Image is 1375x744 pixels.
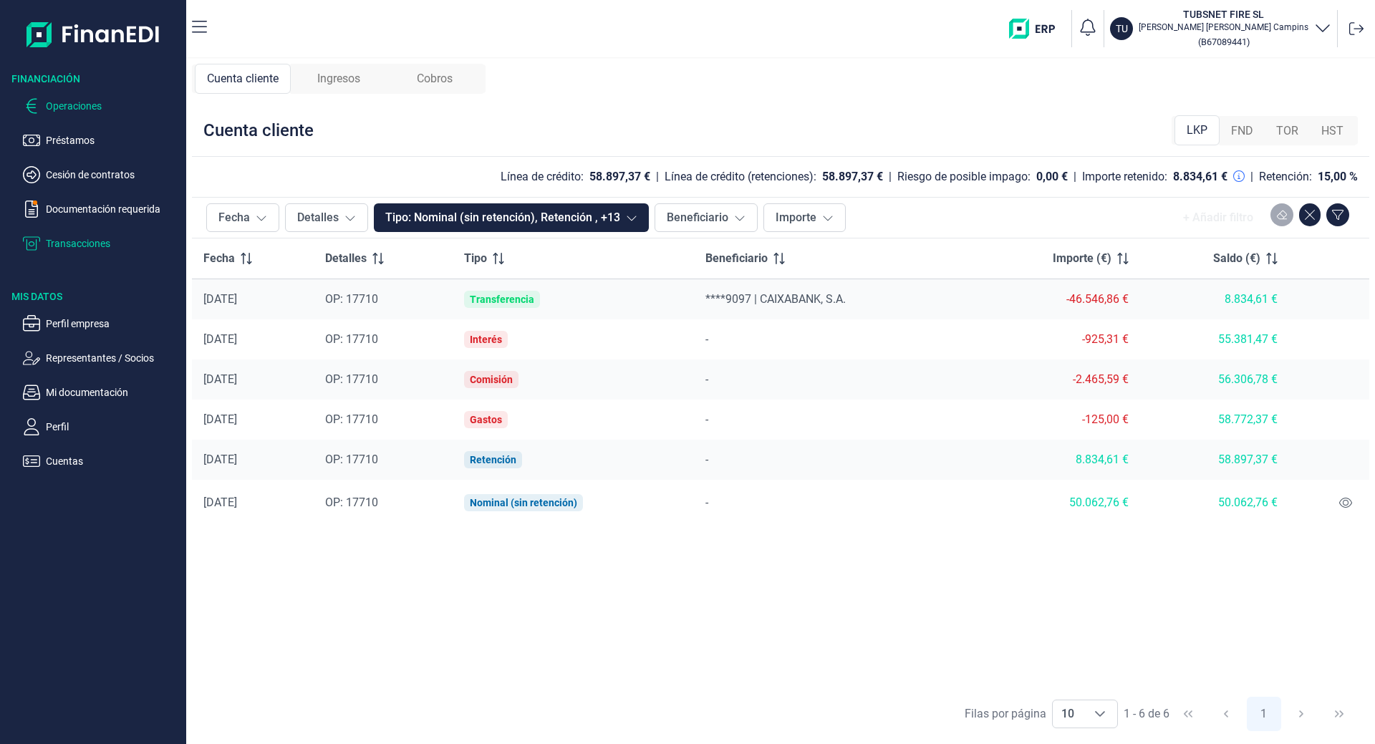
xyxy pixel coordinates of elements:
[207,70,279,87] span: Cuenta cliente
[656,168,659,185] div: |
[1152,372,1278,387] div: 56.306,78 €
[1318,170,1358,184] div: 15,00 %
[1036,170,1068,184] div: 0,00 €
[1124,708,1169,720] span: 1 - 6 de 6
[1276,122,1298,140] span: TOR
[1110,7,1331,50] button: TUTUBSNET FIRE SL[PERSON_NAME] [PERSON_NAME] Campins(B67089441)
[387,64,483,94] div: Cobros
[1171,697,1205,731] button: First Page
[470,294,534,305] div: Transferencia
[1152,332,1278,347] div: 55.381,47 €
[23,132,180,149] button: Préstamos
[23,166,180,183] button: Cesión de contratos
[983,453,1129,467] div: 8.834,61 €
[705,372,708,386] span: -
[46,384,180,401] p: Mi documentación
[705,292,846,306] span: ****9097 | CAIXABANK, S.A.
[203,453,302,467] div: [DATE]
[1265,117,1310,145] div: TOR
[763,203,846,232] button: Importe
[1209,697,1243,731] button: Previous Page
[1321,122,1343,140] span: HST
[1247,697,1281,731] button: Page 1
[203,332,302,347] div: [DATE]
[897,170,1031,184] div: Riesgo de posible impago:
[325,453,378,466] span: OP: 17710
[1116,21,1128,36] p: TU
[325,372,378,386] span: OP: 17710
[46,132,180,149] p: Préstamos
[1213,250,1260,267] span: Saldo (€)
[705,453,708,466] span: -
[325,250,367,267] span: Detalles
[1152,292,1278,306] div: 8.834,61 €
[1083,700,1117,728] div: Choose
[1198,37,1250,47] small: Copiar cif
[23,97,180,115] button: Operaciones
[23,235,180,252] button: Transacciones
[374,203,649,232] button: Tipo: Nominal (sin retención), Retención , +13
[1074,168,1076,185] div: |
[46,201,180,218] p: Documentación requerida
[705,250,768,267] span: Beneficiario
[983,412,1129,427] div: -125,00 €
[1322,697,1356,731] button: Last Page
[417,70,453,87] span: Cobros
[1231,122,1253,140] span: FND
[470,454,516,465] div: Retención
[203,292,302,306] div: [DATE]
[665,170,816,184] div: Línea de crédito (retenciones):
[470,414,502,425] div: Gastos
[1152,496,1278,510] div: 50.062,76 €
[1009,19,1066,39] img: erp
[195,64,291,94] div: Cuenta cliente
[470,374,513,385] div: Comisión
[1053,250,1111,267] span: Importe (€)
[983,496,1129,510] div: 50.062,76 €
[23,201,180,218] button: Documentación requerida
[1310,117,1355,145] div: HST
[501,170,584,184] div: Línea de crédito:
[655,203,758,232] button: Beneficiario
[470,334,502,345] div: Interés
[203,496,302,510] div: [DATE]
[1220,117,1265,145] div: FND
[23,418,180,435] button: Perfil
[965,705,1046,723] div: Filas por página
[1284,697,1318,731] button: Next Page
[470,497,577,508] div: Nominal (sin retención)
[325,496,378,509] span: OP: 17710
[705,412,708,426] span: -
[983,332,1129,347] div: -925,31 €
[291,64,387,94] div: Ingresos
[46,235,180,252] p: Transacciones
[46,166,180,183] p: Cesión de contratos
[1187,122,1207,139] span: LKP
[1139,21,1308,33] p: [PERSON_NAME] [PERSON_NAME] Campins
[325,412,378,426] span: OP: 17710
[464,250,487,267] span: Tipo
[1139,7,1308,21] h3: TUBSNET FIRE SL
[1082,170,1167,184] div: Importe retenido:
[1173,170,1227,184] div: 8.834,61 €
[1174,115,1220,145] div: LKP
[203,250,235,267] span: Fecha
[589,170,650,184] div: 58.897,37 €
[203,372,302,387] div: [DATE]
[1152,453,1278,467] div: 58.897,37 €
[1250,168,1253,185] div: |
[317,70,360,87] span: Ingresos
[889,168,892,185] div: |
[325,332,378,346] span: OP: 17710
[203,412,302,427] div: [DATE]
[705,332,708,346] span: -
[46,315,180,332] p: Perfil empresa
[1152,412,1278,427] div: 58.772,37 €
[23,349,180,367] button: Representantes / Socios
[983,372,1129,387] div: -2.465,59 €
[285,203,368,232] button: Detalles
[26,11,160,57] img: Logo de aplicación
[822,170,883,184] div: 58.897,37 €
[203,119,314,142] div: Cuenta cliente
[23,315,180,332] button: Perfil empresa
